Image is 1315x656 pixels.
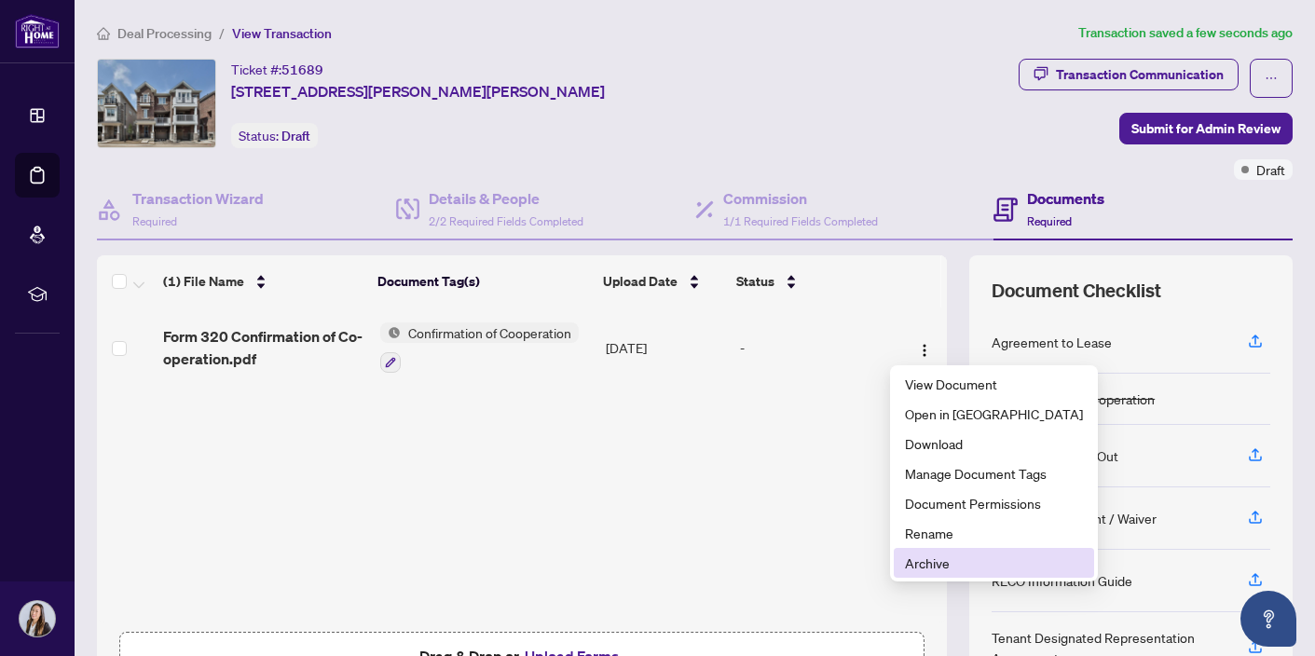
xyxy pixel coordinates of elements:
[281,128,310,144] span: Draft
[97,27,110,40] span: home
[156,255,371,307] th: (1) File Name
[1019,59,1239,90] button: Transaction Communication
[1027,214,1072,228] span: Required
[1131,114,1281,143] span: Submit for Admin Review
[596,255,729,307] th: Upload Date
[905,523,1083,543] span: Rename
[380,322,401,343] img: Status Icon
[1240,591,1296,647] button: Open asap
[736,271,774,292] span: Status
[401,322,579,343] span: Confirmation of Cooperation
[1265,72,1278,85] span: ellipsis
[905,433,1083,454] span: Download
[219,22,225,44] li: /
[905,553,1083,573] span: Archive
[117,25,212,42] span: Deal Processing
[231,59,323,80] div: Ticket #:
[232,25,332,42] span: View Transaction
[370,255,596,307] th: Document Tag(s)
[917,343,932,358] img: Logo
[723,214,878,228] span: 1/1 Required Fields Completed
[163,325,365,370] span: Form 320 Confirmation of Co-operation.pdf
[729,255,895,307] th: Status
[1056,60,1224,89] div: Transaction Communication
[992,332,1112,352] div: Agreement to Lease
[905,493,1083,513] span: Document Permissions
[15,14,60,48] img: logo
[598,307,733,388] td: [DATE]
[380,322,579,373] button: Status IconConfirmation of Cooperation
[20,601,55,636] img: Profile Icon
[1078,22,1293,44] article: Transaction saved a few seconds ago
[1256,159,1285,180] span: Draft
[905,403,1083,424] span: Open in [GEOGRAPHIC_DATA]
[723,187,878,210] h4: Commission
[603,271,678,292] span: Upload Date
[281,61,323,78] span: 51689
[1027,187,1104,210] h4: Documents
[1119,113,1293,144] button: Submit for Admin Review
[231,123,318,148] div: Status:
[231,80,605,102] span: [STREET_ADDRESS][PERSON_NAME][PERSON_NAME]
[132,214,177,228] span: Required
[132,187,264,210] h4: Transaction Wizard
[98,60,215,147] img: IMG-W12329393_1.jpg
[740,337,893,358] div: -
[429,214,583,228] span: 2/2 Required Fields Completed
[905,463,1083,484] span: Manage Document Tags
[163,271,244,292] span: (1) File Name
[910,333,939,362] button: Logo
[905,374,1083,394] span: View Document
[429,187,583,210] h4: Details & People
[992,278,1161,304] span: Document Checklist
